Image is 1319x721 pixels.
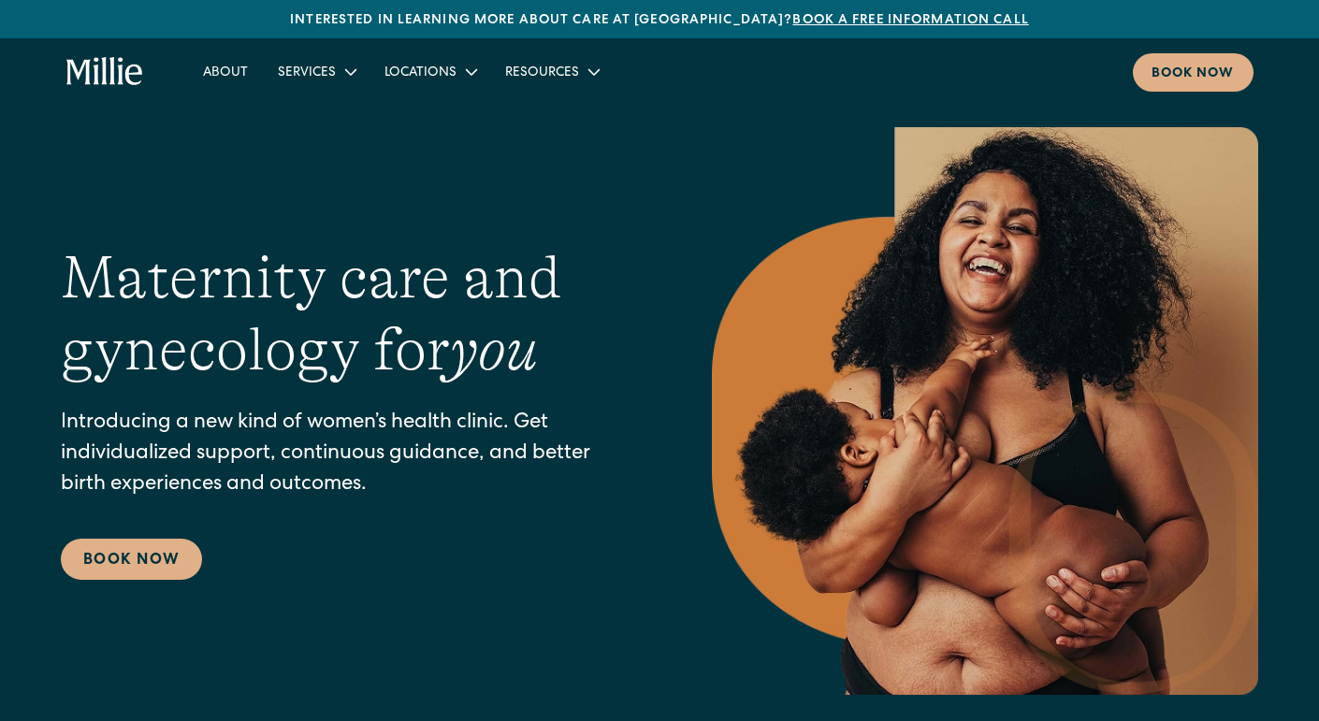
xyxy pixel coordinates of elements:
div: Resources [490,56,613,87]
div: Services [278,64,336,83]
em: you [450,316,538,383]
a: Book Now [61,539,202,580]
h1: Maternity care and gynecology for [61,242,637,386]
a: About [188,56,263,87]
a: home [66,57,144,87]
img: Smiling mother with her baby in arms, celebrating body positivity and the nurturing bond of postp... [712,127,1258,695]
div: Book now [1152,65,1235,84]
p: Introducing a new kind of women’s health clinic. Get individualized support, continuous guidance,... [61,409,637,501]
div: Services [263,56,370,87]
a: Book a free information call [792,14,1028,27]
div: Locations [384,64,457,83]
div: Locations [370,56,490,87]
a: Book now [1133,53,1254,92]
div: Resources [505,64,579,83]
